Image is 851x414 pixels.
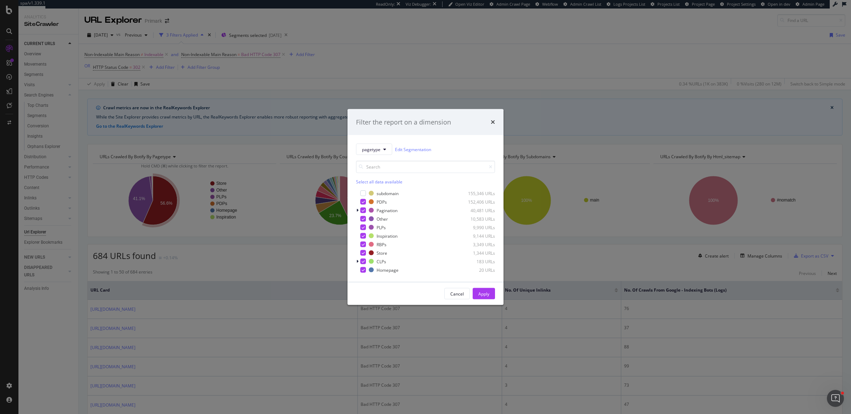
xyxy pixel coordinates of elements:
div: 1,344 URLs [460,250,495,256]
div: Apply [478,291,489,297]
div: Cancel [450,291,464,297]
div: 155,346 URLs [460,190,495,196]
div: modal [347,109,504,305]
div: 183 URLs [460,258,495,264]
div: Filter the report on a dimension [356,117,451,127]
a: Edit Segmentation [395,145,431,153]
div: subdomain [377,190,399,196]
div: 152,406 URLs [460,199,495,205]
span: pagetype [362,146,380,152]
div: Select all data available [356,179,495,185]
div: Store [377,250,387,256]
iframe: Intercom live chat [827,390,844,407]
button: Apply [473,288,495,299]
div: PDPs [377,199,387,205]
div: PLPs [377,224,386,230]
div: Homepage [377,267,399,273]
div: Inspiration [377,233,397,239]
input: Search [356,161,495,173]
button: pagetype [356,144,392,155]
button: Cancel [444,288,470,299]
div: 3,349 URLs [460,241,495,247]
div: times [491,117,495,127]
div: 9,144 URLs [460,233,495,239]
div: 9,990 URLs [460,224,495,230]
div: CLPs [377,258,386,264]
div: 20 URLs [460,267,495,273]
div: 10,583 URLs [460,216,495,222]
div: Pagination [377,207,397,213]
div: RBPs [377,241,386,247]
div: 40,481 URLs [460,207,495,213]
div: Other [377,216,388,222]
